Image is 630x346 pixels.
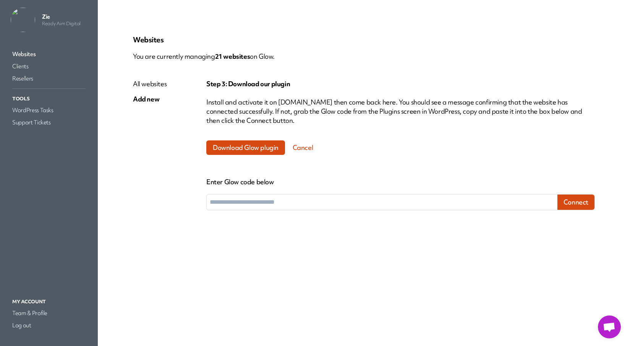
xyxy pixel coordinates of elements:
a: Clients [11,61,87,72]
a: Resellers [11,73,87,84]
p: My Account [11,296,87,306]
a: Log out [11,320,87,331]
div: All websites [133,79,167,89]
span: Connect [564,198,588,207]
a: Support Tickets [11,117,87,128]
a: WordPress Tasks [11,105,87,116]
p: Websites [133,35,595,44]
p: Tools [11,93,87,103]
p: Zie [42,13,81,21]
a: Websites [11,49,87,60]
p: Ready Aim Digital [42,21,81,27]
p: Step 3: Download our plugin [206,79,595,89]
a: Open chat [598,315,621,338]
button: Cancel [287,141,319,154]
a: Team & Profile [11,308,87,319]
div: Add new [133,95,167,104]
span: 21 website [215,52,250,61]
p: You are currently managing on Glow. [133,49,595,64]
a: Download Glow plugin [206,140,285,155]
span: s [247,52,250,61]
label: Enter Glow code below [206,177,595,187]
p: Install and activate it on [DOMAIN_NAME] then come back here. You should see a message confirming... [206,98,595,125]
